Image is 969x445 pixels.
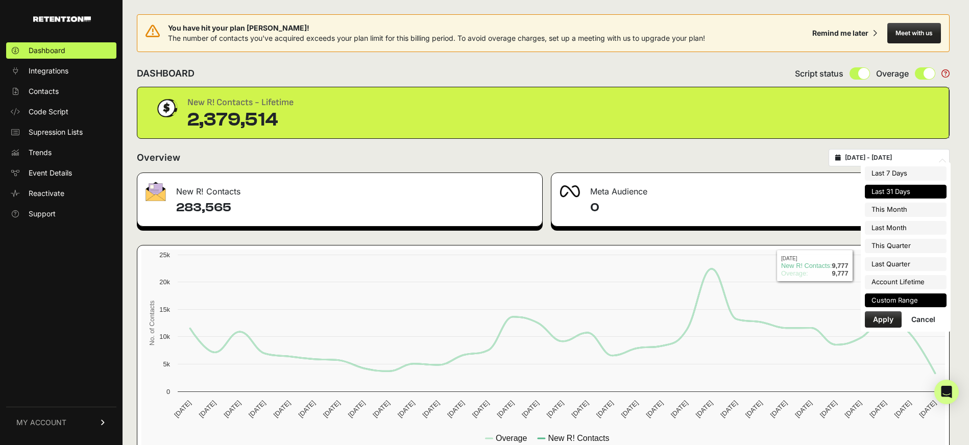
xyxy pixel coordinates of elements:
[163,360,170,368] text: 5k
[694,399,714,419] text: [DATE]
[159,251,170,259] text: 25k
[29,127,83,137] span: Supression Lists
[137,66,195,81] h2: DASHBOARD
[222,399,242,419] text: [DATE]
[6,83,116,100] a: Contacts
[297,399,317,419] text: [DATE]
[496,434,527,442] text: Overage
[29,168,72,178] span: Event Details
[595,399,615,419] text: [DATE]
[865,166,947,181] li: Last 7 Days
[29,66,68,76] span: Integrations
[865,293,947,308] li: Custom Range
[865,203,947,217] li: This Month
[16,417,66,428] span: MY ACCOUNT
[247,399,267,419] text: [DATE]
[818,399,838,419] text: [DATE]
[446,399,466,419] text: [DATE]
[137,173,542,204] div: New R! Contacts
[6,42,116,59] a: Dashboard
[548,434,609,442] text: New R! Contacts
[795,67,843,80] span: Script status
[6,144,116,161] a: Trends
[159,333,170,340] text: 10k
[865,185,947,199] li: Last 31 Days
[808,24,881,42] button: Remind me later
[812,28,868,38] div: Remind me later
[421,399,441,419] text: [DATE]
[865,239,947,253] li: This Quarter
[137,151,180,165] h2: Overview
[769,399,789,419] text: [DATE]
[176,200,534,216] h4: 283,565
[644,399,664,419] text: [DATE]
[347,399,367,419] text: [DATE]
[29,86,59,96] span: Contacts
[173,399,192,419] text: [DATE]
[590,200,941,216] h4: 0
[272,399,292,419] text: [DATE]
[865,311,902,328] button: Apply
[865,275,947,289] li: Account Lifetime
[187,110,294,130] div: 2,379,514
[903,311,943,328] button: Cancel
[551,173,949,204] div: Meta Audience
[29,209,56,219] span: Support
[560,185,580,197] img: fa-meta-2f981b61bb99beabf952f7030308934f19ce035c18b003e963880cc3fabeebb7.png
[166,388,170,395] text: 0
[893,399,913,419] text: [DATE]
[29,107,68,117] span: Code Script
[520,399,540,419] text: [DATE]
[496,399,516,419] text: [DATE]
[396,399,416,419] text: [DATE]
[865,257,947,271] li: Last Quarter
[198,399,217,419] text: [DATE]
[33,16,91,22] img: Retention.com
[187,95,294,110] div: New R! Contacts - Lifetime
[6,63,116,79] a: Integrations
[876,67,909,80] span: Overage
[918,399,938,419] text: [DATE]
[570,399,590,419] text: [DATE]
[371,399,391,419] text: [DATE]
[744,399,764,419] text: [DATE]
[620,399,640,419] text: [DATE]
[6,104,116,120] a: Code Script
[154,95,179,121] img: dollar-coin-05c43ed7efb7bc0c12610022525b4bbbb207c7efeef5aecc26f025e68dcafac9.png
[146,182,166,201] img: fa-envelope-19ae18322b30453b285274b1b8af3d052b27d846a4fbe8435d1a52b978f639a2.png
[168,23,705,33] span: You have hit your plan [PERSON_NAME]!
[868,399,888,419] text: [DATE]
[934,380,959,404] div: Open Intercom Messenger
[6,165,116,181] a: Event Details
[865,221,947,235] li: Last Month
[159,278,170,286] text: 20k
[159,306,170,313] text: 15k
[793,399,813,419] text: [DATE]
[887,23,941,43] button: Meet with us
[6,124,116,140] a: Supression Lists
[29,45,65,56] span: Dashboard
[545,399,565,419] text: [DATE]
[719,399,739,419] text: [DATE]
[168,34,705,42] span: The number of contacts you've acquired exceeds your plan limit for this billing period. To avoid ...
[843,399,863,419] text: [DATE]
[29,188,64,199] span: Reactivate
[29,147,52,158] span: Trends
[148,301,156,345] text: No. of Contacts
[471,399,491,419] text: [DATE]
[322,399,342,419] text: [DATE]
[669,399,689,419] text: [DATE]
[6,185,116,202] a: Reactivate
[6,206,116,222] a: Support
[6,407,116,438] a: MY ACCOUNT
